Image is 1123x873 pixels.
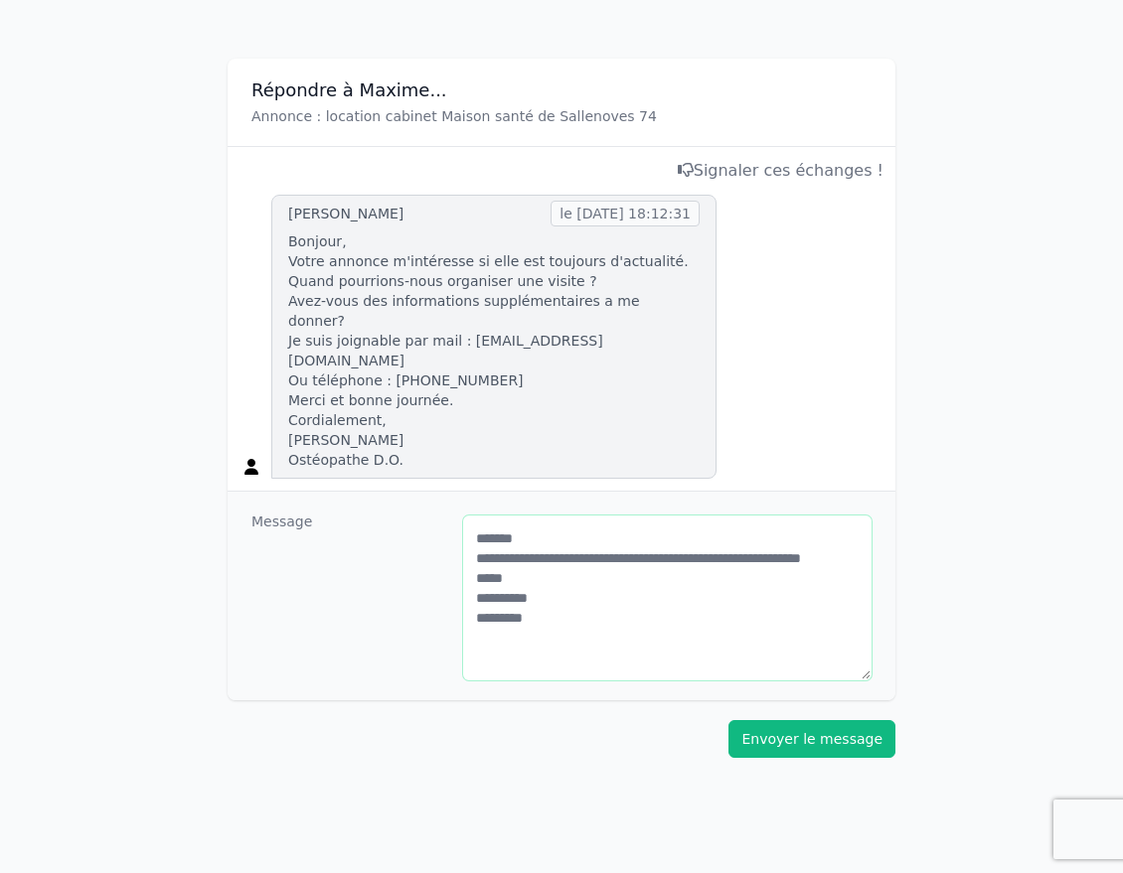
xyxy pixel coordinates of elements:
p: Annonce : location cabinet Maison santé de Sallenoves 74 [251,106,872,126]
span: le [DATE] 18:12:31 [551,201,700,226]
dt: Message [251,511,447,680]
div: Signaler ces échanges ! [240,159,883,183]
button: Envoyer le message [728,720,895,758]
div: [PERSON_NAME] [288,204,403,223]
h3: Répondre à Maxime... [251,78,872,102]
p: Bonjour, Votre annonce m'intéresse si elle est toujours d'actualité. Quand pourrions-nous organis... [288,231,700,470]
